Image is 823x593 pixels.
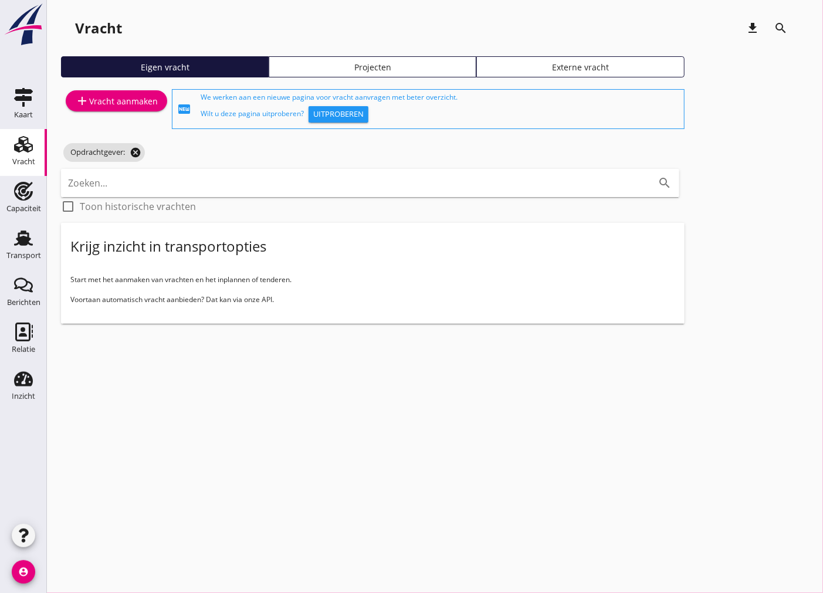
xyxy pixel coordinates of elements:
i: search [658,176,672,190]
i: fiber_new [177,102,191,116]
a: Externe vracht [476,56,684,77]
div: Projecten [274,61,471,73]
div: Eigen vracht [66,61,263,73]
p: Voortaan automatisch vracht aanbieden? Dat kan via onze API. [70,294,675,305]
div: Krijg inzicht in transportopties [70,237,266,256]
span: Opdrachtgever: [63,143,145,162]
i: cancel [130,147,141,158]
label: Toon historische vrachten [80,201,196,212]
div: Relatie [12,345,35,353]
div: Externe vracht [482,61,679,73]
div: Vracht [12,158,35,165]
div: Kaart [14,111,33,118]
a: Vracht aanmaken [66,90,167,111]
i: add [75,94,89,108]
div: Capaciteit [6,205,41,212]
div: Vracht aanmaken [75,94,158,108]
button: Uitproberen [309,106,368,123]
a: Projecten [269,56,476,77]
div: Uitproberen [313,109,364,120]
i: download [746,21,760,35]
div: Transport [6,252,41,259]
div: Berichten [7,299,40,306]
i: search [774,21,788,35]
a: Eigen vracht [61,56,269,77]
img: logo-small.a267ee39.svg [2,3,45,46]
p: Start met het aanmaken van vrachten en het inplannen of tenderen. [70,275,675,285]
i: account_circle [12,560,35,584]
div: Vracht [75,19,122,38]
div: Inzicht [12,392,35,400]
input: Zoeken... [68,174,639,192]
div: We werken aan een nieuwe pagina voor vracht aanvragen met beter overzicht. Wilt u deze pagina uit... [201,92,679,126]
